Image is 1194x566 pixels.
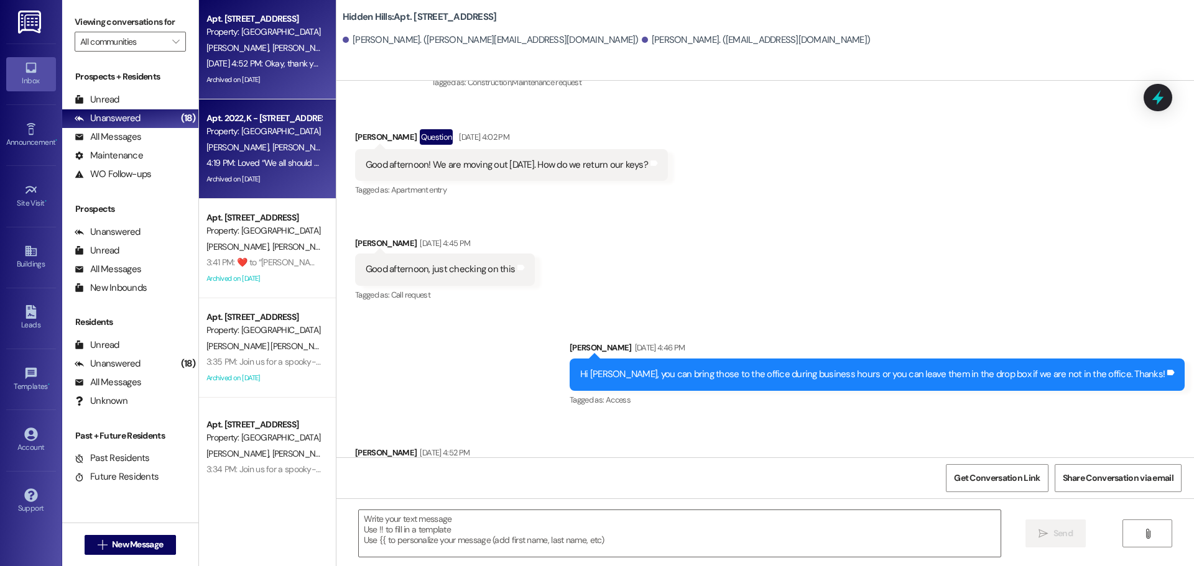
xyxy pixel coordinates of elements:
[205,370,323,386] div: Archived on [DATE]
[62,203,198,216] div: Prospects
[75,93,119,106] div: Unread
[1053,527,1073,540] span: Send
[85,535,177,555] button: New Message
[206,58,325,69] div: [DATE] 4:52 PM: Okay, thank you!
[1039,529,1048,539] i: 
[272,142,338,153] span: [PERSON_NAME]
[1055,464,1182,492] button: Share Conversation via email
[62,316,198,329] div: Residents
[48,380,50,389] span: •
[366,158,648,171] div: Good afternoon! We are moving out [DATE]. How do we return our keys?
[75,376,141,389] div: All Messages
[570,341,1185,358] div: [PERSON_NAME]
[954,472,1040,485] span: Get Conversation Link
[6,301,56,335] a: Leads
[112,538,163,551] span: New Message
[468,77,512,88] span: Construction ,
[206,142,272,153] span: [PERSON_NAME]
[205,271,323,286] div: Archived on [DATE]
[6,363,56,396] a: Templates •
[75,395,127,408] div: Unknown
[205,171,323,187] div: Archived on [DATE]
[206,311,322,324] div: Apt. [STREET_ADDRESS]
[75,452,150,465] div: Past Residents
[206,324,322,337] div: Property: [GEOGRAPHIC_DATA]
[45,197,47,206] span: •
[206,257,427,268] div: 3:41 PM: ​❤️​ to “ [PERSON_NAME] (Hidden Hills): The first one! ”
[206,125,322,138] div: Property: [GEOGRAPHIC_DATA]
[1063,472,1173,485] span: Share Conversation via email
[80,32,166,52] input: All communities
[272,448,334,459] span: [PERSON_NAME]
[456,130,509,144] div: [DATE] 4:02 PM
[355,129,668,149] div: [PERSON_NAME]
[75,226,141,239] div: Unanswered
[18,11,44,34] img: ResiDesk Logo
[178,109,198,128] div: (18)
[75,12,186,32] label: Viewing conversations for
[206,157,396,168] div: 4:19 PM: Loved “We all should go, I definitely want to”
[206,241,272,252] span: [PERSON_NAME]
[206,448,272,459] span: [PERSON_NAME]
[206,42,272,53] span: [PERSON_NAME]
[172,37,179,47] i: 
[75,168,151,181] div: WO Follow-ups
[178,354,198,373] div: (18)
[206,12,322,25] div: Apt. [STREET_ADDRESS]
[272,241,334,252] span: [PERSON_NAME]
[55,136,57,145] span: •
[206,224,322,237] div: Property: [GEOGRAPHIC_DATA]
[343,11,497,24] b: Hidden Hills: Apt. [STREET_ADDRESS]
[355,286,535,304] div: Tagged as:
[642,34,871,47] div: [PERSON_NAME]. ([EMAIL_ADDRESS][DOMAIN_NAME])
[205,72,323,88] div: Archived on [DATE]
[75,470,159,483] div: Future Residents
[512,77,581,88] span: Maintenance request
[355,446,470,463] div: [PERSON_NAME]
[98,540,107,550] i: 
[6,240,56,274] a: Buildings
[432,73,1185,91] div: Tagged as:
[62,70,198,83] div: Prospects + Residents
[420,129,453,145] div: Question
[206,418,322,431] div: Apt. [STREET_ADDRESS]
[343,34,639,47] div: [PERSON_NAME]. ([PERSON_NAME][EMAIL_ADDRESS][DOMAIN_NAME])
[206,431,322,444] div: Property: [GEOGRAPHIC_DATA]
[75,112,141,125] div: Unanswered
[75,244,119,257] div: Unread
[75,149,143,162] div: Maintenance
[6,424,56,457] a: Account
[417,237,470,250] div: [DATE] 4:45 PM
[580,368,1165,381] div: Hi [PERSON_NAME], you can bring those to the office during business hours or you can leave them i...
[366,263,515,276] div: Good afternoon, just checking on this
[606,395,631,405] span: Access
[1025,519,1086,547] button: Send
[1143,529,1152,539] i: 
[6,57,56,91] a: Inbox
[272,42,334,53] span: [PERSON_NAME]
[391,290,430,300] span: Call request
[946,464,1048,492] button: Get Conversation Link
[75,130,141,144] div: All Messages
[6,180,56,213] a: Site Visit •
[391,185,447,195] span: Apartment entry
[206,340,336,352] span: [PERSON_NAME] [PERSON_NAME]
[6,485,56,518] a: Support
[206,25,322,39] div: Property: [GEOGRAPHIC_DATA]
[206,112,322,125] div: Apt. 2022, K - [STREET_ADDRESS]
[355,181,668,199] div: Tagged as:
[570,391,1185,409] div: Tagged as:
[75,263,141,276] div: All Messages
[62,429,198,442] div: Past + Future Residents
[75,339,119,352] div: Unread
[417,446,470,459] div: [DATE] 4:52 PM
[75,281,147,294] div: New Inbounds
[206,211,322,224] div: Apt. [STREET_ADDRESS]
[75,357,141,370] div: Unanswered
[632,341,685,354] div: [DATE] 4:46 PM
[355,237,535,254] div: [PERSON_NAME]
